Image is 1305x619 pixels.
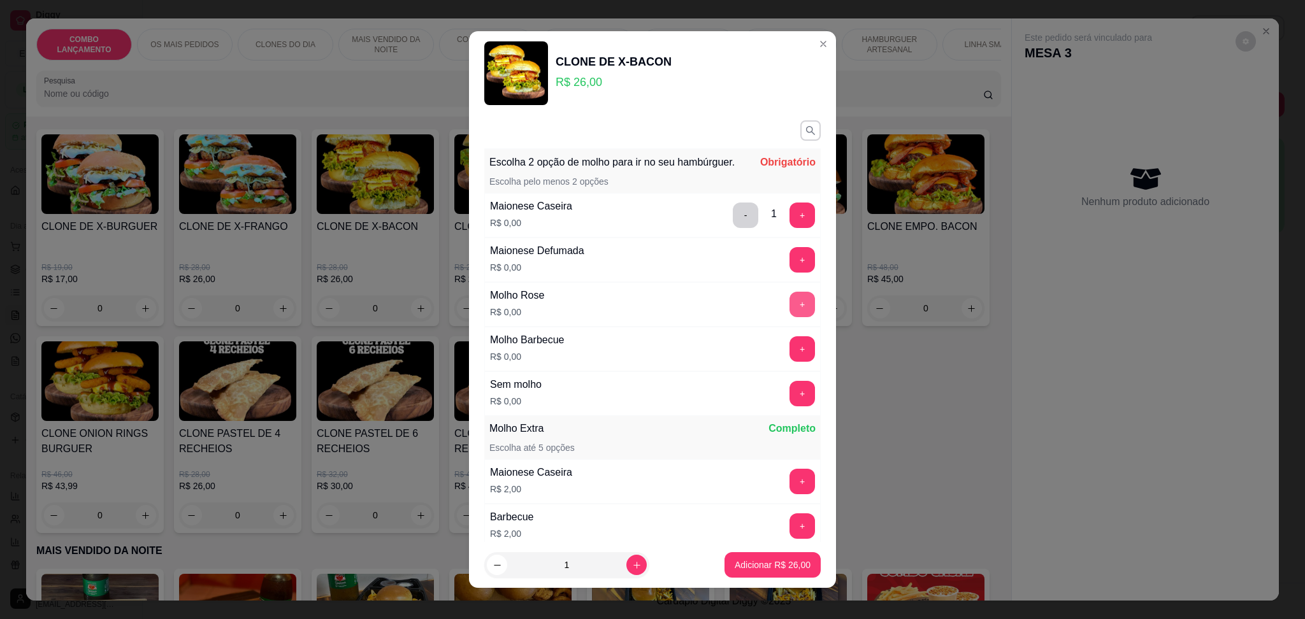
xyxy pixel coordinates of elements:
[489,155,735,170] p: Escolha 2 opção de molho para ir no seu hambúrguer.
[487,555,507,575] button: decrease-product-quantity
[490,199,572,214] div: Maionese Caseira
[768,421,816,436] p: Completo
[490,509,534,525] div: Barbecue
[789,381,815,406] button: add
[789,513,815,539] button: add
[489,421,544,436] p: Molho Extra
[626,555,647,575] button: increase-product-quantity
[490,465,572,480] div: Maionese Caseira
[484,41,548,105] img: product-image
[490,395,542,408] p: R$ 0,00
[490,377,542,392] div: Sem molho
[789,203,815,228] button: add
[490,217,572,229] p: R$ 0,00
[789,292,815,317] button: add
[490,527,534,540] p: R$ 2,00
[490,288,544,303] div: Molho Rose
[490,332,565,348] div: Molho Barbecue
[771,206,777,222] div: 1
[490,261,584,274] p: R$ 0,00
[490,243,584,259] div: Maionese Defumada
[556,73,672,91] p: R$ 26,00
[725,552,821,578] button: Adicionar R$ 26,00
[556,53,672,71] div: CLONE DE X-BACON
[789,247,815,273] button: add
[760,155,816,170] p: Obrigatório
[490,306,544,318] p: R$ 0,00
[490,350,565,363] p: R$ 0,00
[735,559,811,571] p: Adicionar R$ 26,00
[489,441,575,454] p: Escolha até 5 opções
[789,336,815,362] button: add
[813,34,833,54] button: Close
[789,469,815,494] button: add
[733,203,758,228] button: delete
[490,483,572,495] p: R$ 2,00
[489,175,609,188] p: Escolha pelo menos 2 opções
